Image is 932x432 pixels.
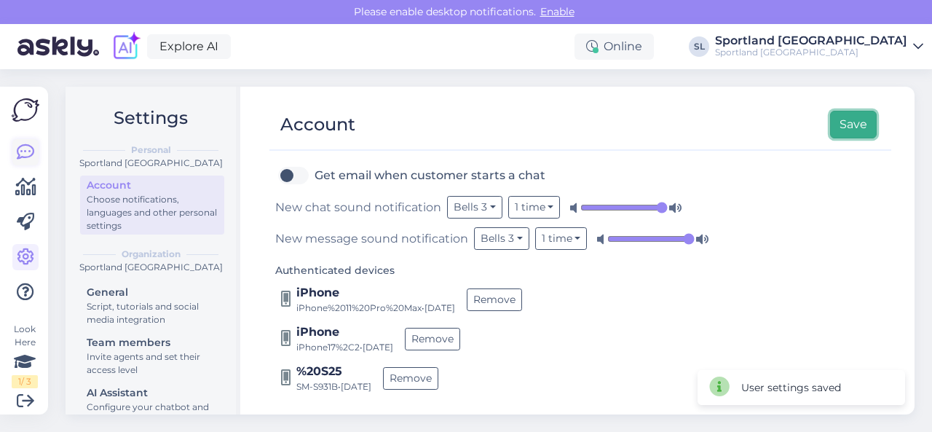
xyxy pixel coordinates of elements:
[77,157,224,170] div: Sportland [GEOGRAPHIC_DATA]
[715,35,907,47] div: Sportland [GEOGRAPHIC_DATA]
[535,227,588,250] button: 1 time
[383,367,438,390] button: Remove
[296,341,393,354] div: iPhone17%2C2 • [DATE]
[87,285,218,300] div: General
[87,401,218,427] div: Configure your chatbot and add documents
[536,5,579,18] span: Enable
[77,104,224,132] h2: Settings
[467,288,522,311] button: Remove
[296,363,371,380] div: %20S25
[275,227,872,250] div: New message sound notification
[77,261,224,274] div: Sportland [GEOGRAPHIC_DATA]
[12,375,38,388] div: 1 / 3
[87,300,218,326] div: Script, tutorials and social media integration
[474,227,529,250] button: Bells 3
[275,196,872,219] div: New chat sound notification
[80,383,224,429] a: AI AssistantConfigure your chatbot and add documents
[715,47,907,58] div: Sportland [GEOGRAPHIC_DATA]
[87,178,218,193] div: Account
[296,284,455,302] div: iPhone
[80,333,224,379] a: Team membersInvite agents and set their access level
[689,36,709,57] div: SL
[574,34,654,60] div: Online
[87,350,218,377] div: Invite agents and set their access level
[87,385,218,401] div: AI Assistant
[296,323,393,341] div: iPhone
[280,111,355,138] div: Account
[87,193,218,232] div: Choose notifications, languages and other personal settings
[405,328,460,350] button: Remove
[296,302,455,315] div: iPhone%2011%20Pro%20Max • [DATE]
[715,35,923,58] a: Sportland [GEOGRAPHIC_DATA]Sportland [GEOGRAPHIC_DATA]
[741,380,841,396] div: User settings saved
[315,164,545,187] label: Get email when customer starts a chat
[131,144,171,157] b: Personal
[508,196,561,219] button: 1 time
[12,98,39,122] img: Askly Logo
[111,31,141,62] img: explore-ai
[296,380,371,393] div: SM-S931B • [DATE]
[80,283,224,329] a: GeneralScript, tutorials and social media integration
[830,111,877,138] button: Save
[87,335,218,350] div: Team members
[80,176,224,235] a: AccountChoose notifications, languages and other personal settings
[12,323,38,388] div: Look Here
[447,196,502,219] button: Bells 3
[275,263,395,278] label: Authenticated devices
[147,34,231,59] a: Explore AI
[122,248,181,261] b: Organization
